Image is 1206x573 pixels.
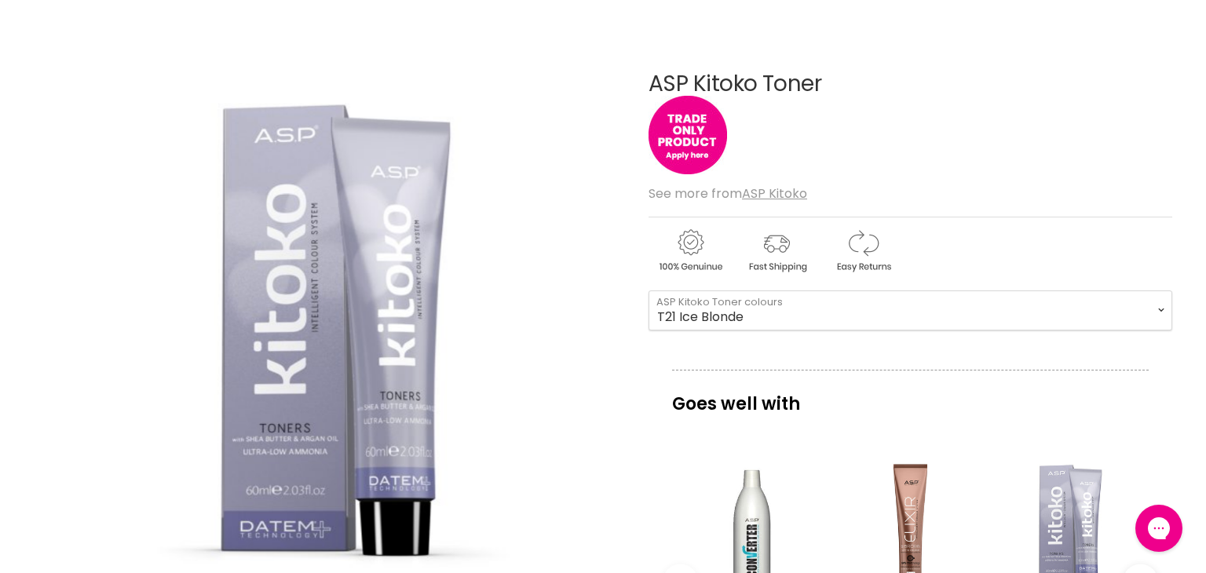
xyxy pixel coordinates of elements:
[735,227,818,275] img: shipping.gif
[742,184,807,203] a: ASP Kitoko
[649,96,727,174] img: tradeonly_small.jpg
[672,370,1149,422] p: Goes well with
[649,72,1172,97] h1: ASP Kitoko Toner
[821,227,904,275] img: returns.gif
[649,227,732,275] img: genuine.gif
[1127,499,1190,557] iframe: Gorgias live chat messenger
[649,184,807,203] span: See more from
